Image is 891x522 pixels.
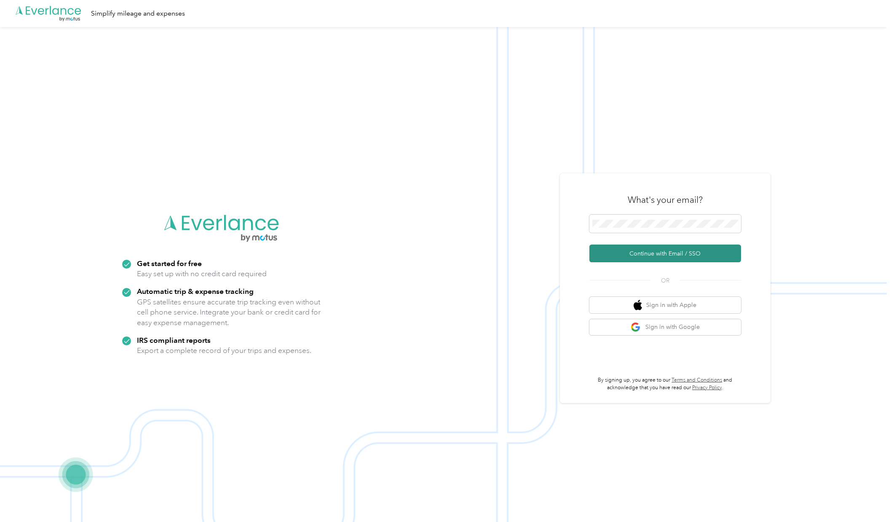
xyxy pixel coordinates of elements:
[634,300,642,310] img: apple logo
[650,276,680,285] span: OR
[137,297,321,328] p: GPS satellites ensure accurate trip tracking even without cell phone service. Integrate your bank...
[589,297,741,313] button: apple logoSign in with Apple
[91,8,185,19] div: Simplify mileage and expenses
[589,377,741,391] p: By signing up, you agree to our and acknowledge that you have read our .
[137,259,202,268] strong: Get started for free
[631,322,641,333] img: google logo
[672,377,722,383] a: Terms and Conditions
[692,385,722,391] a: Privacy Policy
[137,336,211,344] strong: IRS compliant reports
[137,345,311,356] p: Export a complete record of your trips and expenses.
[589,245,741,262] button: Continue with Email / SSO
[137,287,254,296] strong: Automatic trip & expense tracking
[137,269,267,279] p: Easy set up with no credit card required
[589,319,741,336] button: google logoSign in with Google
[628,194,703,206] h3: What's your email?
